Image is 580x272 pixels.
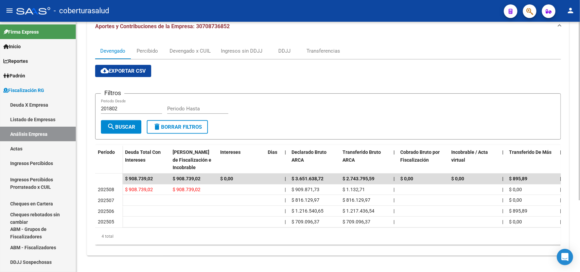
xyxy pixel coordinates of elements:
span: Padrón [3,72,25,79]
span: | [393,176,395,181]
span: $ 709.096,37 [292,219,319,224]
div: Ingresos sin DDJJ [221,47,262,55]
span: $ 709.096,37 [342,219,370,224]
span: $ 816.129,97 [292,197,319,203]
span: Buscar [107,124,135,130]
span: $ 2.743.795,59 [342,176,374,181]
mat-icon: delete [153,123,161,131]
span: 202506 [98,208,114,214]
span: $ 908.739,02 [173,187,200,192]
span: [PERSON_NAME] de Fiscalización e Incobrable [173,149,211,170]
span: | [560,149,561,155]
span: | [393,149,395,155]
span: Exportar CSV [101,68,146,74]
div: DDJJ [278,47,291,55]
span: $ 1.216.540,65 [292,208,323,214]
span: $ 908.739,02 [125,176,153,181]
span: Dias [268,149,277,155]
span: | [285,197,286,203]
span: $ 0,00 [509,197,522,203]
span: Reportes [3,57,28,65]
span: Borrar Filtros [153,124,202,130]
span: $ 1.132,71 [342,187,365,192]
span: Intereses [220,149,241,155]
span: | [285,176,286,181]
span: | [393,197,394,203]
span: $ 0,00 [451,176,464,181]
span: 202505 [98,219,114,224]
span: 202508 [98,187,114,192]
datatable-header-cell: Transferido Bruto ARCA [340,145,391,175]
div: 4 total [95,228,561,245]
mat-expansion-panel-header: Aportes y Contribuciones de la Empresa: 30708736852 [87,16,569,37]
span: Inicio [3,43,21,50]
datatable-header-cell: Dias [265,145,282,175]
span: | [393,208,394,214]
div: Devengado [100,47,125,55]
span: | [502,176,504,181]
span: | [502,149,504,155]
span: | [285,149,286,155]
span: $ 895,89 [509,208,527,214]
div: Open Intercom Messenger [557,249,573,265]
datatable-header-cell: | [282,145,289,175]
span: | [560,176,561,181]
span: | [285,208,286,214]
mat-icon: menu [5,6,14,15]
span: | [560,219,561,224]
datatable-header-cell: Transferido De Más [506,145,557,175]
span: $ 1.217.436,54 [342,208,374,214]
div: Transferencias [306,47,340,55]
mat-icon: person [566,6,575,15]
datatable-header-cell: Cobrado Bruto por Fiscalización [398,145,449,175]
span: $ 908.739,02 [173,176,200,181]
span: Incobrable / Acta virtual [451,149,488,163]
button: Borrar Filtros [147,120,208,134]
span: | [285,187,286,192]
span: | [285,219,286,224]
button: Exportar CSV [95,65,151,77]
div: Devengado x CUIL [170,47,211,55]
span: | [393,187,394,192]
datatable-header-cell: Declarado Bruto ARCA [289,145,340,175]
span: $ 0,00 [400,176,413,181]
span: | [560,208,561,214]
span: $ 0,00 [220,176,233,181]
span: Deuda Total Con Intereses [125,149,161,163]
span: | [502,197,503,203]
span: Declarado Bruto ARCA [292,149,327,163]
span: Firma Express [3,28,39,36]
span: $ 0,00 [509,219,522,224]
span: Aportes y Contribuciones de la Empresa: 30708736852 [95,23,230,30]
datatable-header-cell: Período [95,145,122,174]
h3: Filtros [101,88,124,98]
datatable-header-cell: Deuda Total Con Intereses [122,145,170,175]
span: $ 816.129,97 [342,197,370,203]
span: | [393,219,394,224]
div: Percibido [137,47,158,55]
span: $ 895,89 [509,176,527,181]
span: Período [98,149,115,155]
datatable-header-cell: | [557,145,564,175]
span: | [560,197,561,203]
mat-icon: search [107,123,115,131]
span: | [502,187,503,192]
span: - coberturasalud [54,3,109,18]
span: | [502,219,503,224]
datatable-header-cell: Incobrable / Acta virtual [449,145,499,175]
div: Aportes y Contribuciones de la Empresa: 30708736852 [87,37,569,256]
datatable-header-cell: Intereses [217,145,265,175]
datatable-header-cell: | [391,145,398,175]
button: Buscar [101,120,141,134]
datatable-header-cell: Deuda Bruta Neto de Fiscalización e Incobrable [170,145,217,175]
span: $ 909.871,73 [292,187,319,192]
datatable-header-cell: | [499,145,506,175]
span: Transferido De Más [509,149,551,155]
span: Transferido Bruto ARCA [342,149,381,163]
span: | [502,208,503,214]
span: Fiscalización RG [3,87,44,94]
span: $ 3.651.638,72 [292,176,323,181]
span: 202507 [98,198,114,203]
span: | [560,187,561,192]
span: $ 908.739,02 [125,187,153,192]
